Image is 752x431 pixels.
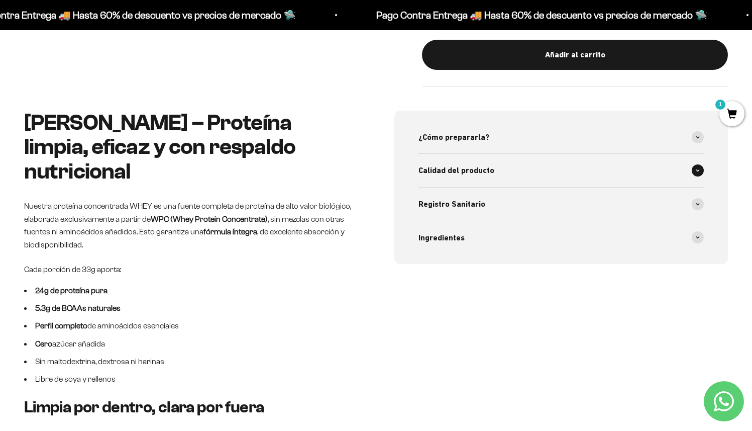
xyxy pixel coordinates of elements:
[418,188,704,221] summary: Registro Sanitario
[418,121,704,154] summary: ¿Cómo prepararla?
[418,221,704,254] summary: Ingredientes
[35,339,52,348] strong: Cero
[418,231,465,244] span: Ingredientes
[376,7,707,23] p: Pago Contra Entrega 🚚 Hasta 60% de descuento vs precios de mercado 🛸
[442,48,708,61] div: Añadir al carrito
[203,227,257,236] strong: fórmula íntegra
[418,154,704,187] summary: Calidad del producto
[24,111,358,184] h2: [PERSON_NAME] – Proteína limpia, eficaz y con respaldo nutricional
[35,304,121,312] strong: 5.3g de BCAAs naturales
[24,200,358,251] p: Nuestra proteína concentrada WHEY es una fuente completa de proteína de alto valor biológico, ela...
[418,131,489,144] span: ¿Cómo prepararla?
[422,40,728,70] button: Añadir al carrito
[24,263,358,276] p: Cada porción de 33g aporta:
[418,198,485,211] span: Registro Sanitario
[24,398,264,416] strong: Limpia por dentro, clara por fuera
[151,215,268,223] strong: WPC (Whey Protein Concentrate)
[35,286,108,295] strong: 24g de proteína pura
[714,99,726,111] mark: 1
[24,319,358,332] li: de aminoácidos esenciales
[719,109,744,120] a: 1
[418,164,494,177] span: Calidad del producto
[24,373,358,386] li: Libre de soya y rellenos
[24,337,358,351] li: azúcar añadida
[35,321,87,330] strong: Perfil completo
[24,355,358,368] li: Sin maltodextrina, dextrosa ni harinas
